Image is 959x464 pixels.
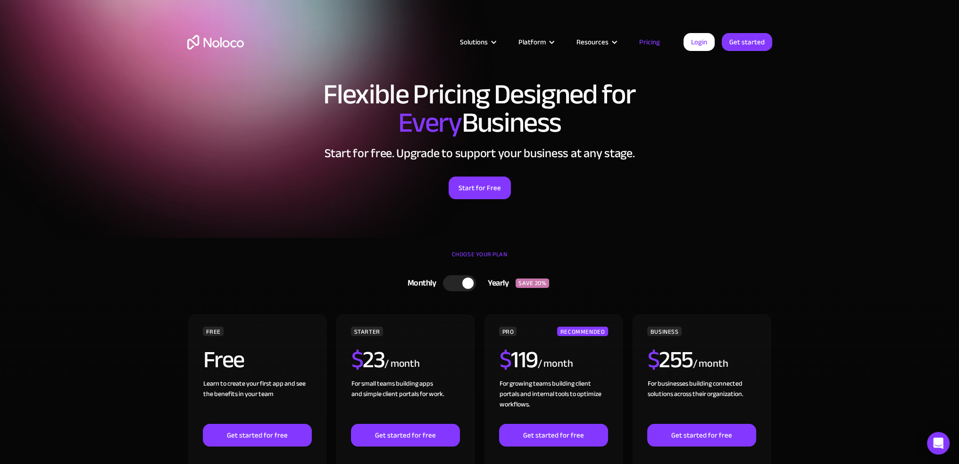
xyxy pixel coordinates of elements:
[396,276,443,290] div: Monthly
[351,424,459,447] a: Get started for free
[692,356,728,371] div: / month
[203,424,311,447] a: Get started for free
[449,177,511,199] a: Start for Free
[647,348,692,371] h2: 255
[647,327,681,336] div: BUSINESS
[203,379,311,424] div: Learn to create your first app and see the benefits in your team ‍
[557,327,608,336] div: RECOMMENDED
[384,356,420,371] div: / month
[722,33,772,51] a: Get started
[647,424,756,447] a: Get started for free
[351,348,384,371] h2: 23
[476,276,516,290] div: Yearly
[187,35,244,50] a: home
[499,348,537,371] h2: 119
[351,337,363,382] span: $
[647,337,659,382] span: $
[516,278,549,288] div: SAVE 20%
[351,327,383,336] div: STARTER
[537,356,573,371] div: / month
[507,36,565,48] div: Platform
[647,379,756,424] div: For businesses building connected solutions across their organization. ‍
[203,348,244,371] h2: Free
[351,379,459,424] div: For small teams building apps and simple client portals for work. ‍
[927,432,950,455] div: Open Intercom Messenger
[460,36,488,48] div: Solutions
[499,327,517,336] div: PRO
[499,424,608,447] a: Get started for free
[684,33,715,51] a: Login
[448,36,507,48] div: Solutions
[565,36,627,48] div: Resources
[203,327,224,336] div: FREE
[499,337,511,382] span: $
[187,146,772,160] h2: Start for free. Upgrade to support your business at any stage.
[576,36,609,48] div: Resources
[627,36,672,48] a: Pricing
[518,36,546,48] div: Platform
[187,247,772,271] div: CHOOSE YOUR PLAN
[187,80,772,137] h1: Flexible Pricing Designed for Business
[499,379,608,424] div: For growing teams building client portals and internal tools to optimize workflows.
[398,96,462,149] span: Every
